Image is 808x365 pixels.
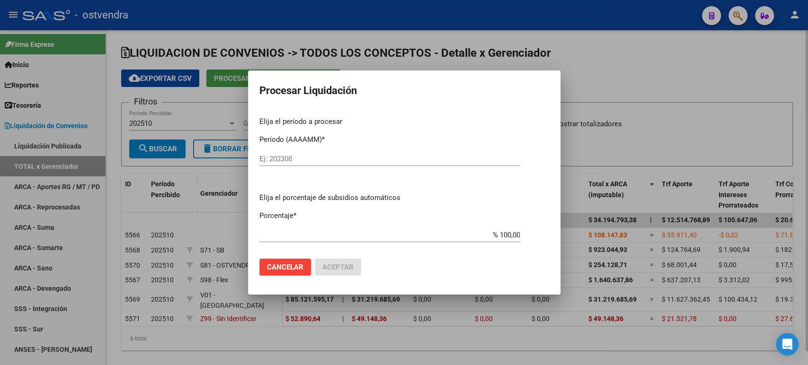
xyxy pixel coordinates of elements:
[259,82,549,100] h2: Procesar Liquidación
[259,134,549,145] p: Período (AAAAMM)
[267,263,303,271] span: Cancelar
[259,116,549,127] p: Elija el período a procesar
[259,192,549,203] p: Elija el porcentaje de subsidios automáticos
[259,259,311,276] button: Cancelar
[259,210,549,221] p: Porcentaje
[776,333,799,356] div: Open Intercom Messenger
[322,263,354,271] span: Aceptar
[315,259,361,276] button: Aceptar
